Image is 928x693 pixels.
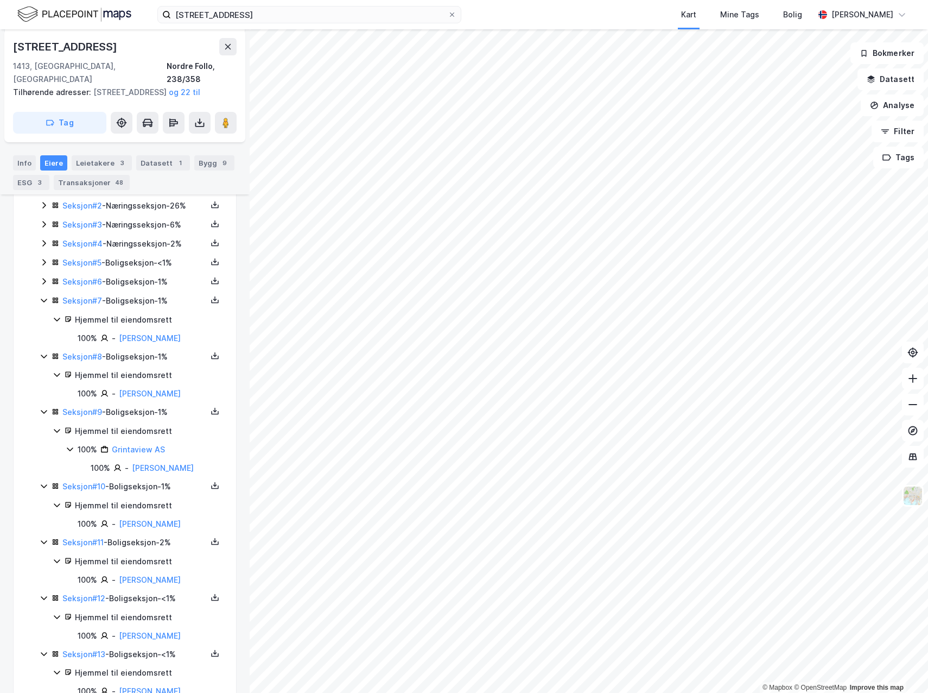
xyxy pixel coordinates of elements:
[13,155,36,171] div: Info
[40,155,67,171] div: Eiere
[13,87,93,97] span: Tilhørende adresser:
[861,94,924,116] button: Analyse
[681,8,696,21] div: Kart
[54,175,130,190] div: Transaksjoner
[112,387,116,400] div: -
[720,8,759,21] div: Mine Tags
[75,425,223,438] div: Hjemmel til eiendomsrett
[75,555,223,568] div: Hjemmel til eiendomsrett
[902,486,923,506] img: Z
[872,121,924,142] button: Filter
[13,38,119,55] div: [STREET_ADDRESS]
[75,666,223,679] div: Hjemmel til eiendomsrett
[62,350,207,363] div: - Boligseksjon - 1%
[72,155,132,171] div: Leietakere
[62,275,207,288] div: - Boligseksjon - 1%
[171,7,448,23] input: Søk på adresse, matrikkel, gårdeiere, leietakere eller personer
[62,648,207,661] div: - Boligseksjon - <1%
[850,42,924,64] button: Bokmerker
[75,369,223,382] div: Hjemmel til eiendomsrett
[62,294,207,307] div: - Boligseksjon - 1%
[62,352,102,361] a: Seksjon#8
[13,175,49,190] div: ESG
[78,443,97,456] div: 100%
[75,313,223,326] div: Hjemmel til eiendomsrett
[125,462,129,475] div: -
[112,518,116,531] div: -
[175,157,186,168] div: 1
[62,277,102,286] a: Seksjon#6
[78,629,97,642] div: 100%
[78,387,97,400] div: 100%
[62,650,105,659] a: Seksjon#13
[62,592,207,605] div: - Boligseksjon - <1%
[850,684,904,691] a: Improve this map
[91,462,110,475] div: 100%
[62,199,207,212] div: - Næringsseksjon - 26%
[119,389,181,398] a: [PERSON_NAME]
[13,112,106,134] button: Tag
[857,68,924,90] button: Datasett
[136,155,190,171] div: Datasett
[62,480,207,493] div: - Boligseksjon - 1%
[78,332,97,345] div: 100%
[13,60,167,86] div: 1413, [GEOGRAPHIC_DATA], [GEOGRAPHIC_DATA]
[62,258,101,267] a: Seksjon#5
[75,499,223,512] div: Hjemmel til eiendomsrett
[112,332,116,345] div: -
[17,5,131,24] img: logo.f888ab2527a4732fd821a326f86c7f29.svg
[132,463,194,472] a: [PERSON_NAME]
[75,611,223,624] div: Hjemmel til eiendomsrett
[62,237,207,250] div: - Næringsseksjon - 2%
[119,333,181,343] a: [PERSON_NAME]
[873,147,924,168] button: Tags
[112,574,116,587] div: -
[762,684,792,691] a: Mapbox
[119,519,181,528] a: [PERSON_NAME]
[794,684,847,691] a: OpenStreetMap
[117,157,128,168] div: 3
[167,60,237,86] div: Nordre Follo, 238/358
[62,239,103,248] a: Seksjon#4
[62,296,102,305] a: Seksjon#7
[62,201,102,210] a: Seksjon#2
[219,157,230,168] div: 9
[831,8,893,21] div: [PERSON_NAME]
[78,574,97,587] div: 100%
[13,86,228,99] div: [STREET_ADDRESS]
[62,406,207,419] div: - Boligseksjon - 1%
[62,538,104,547] a: Seksjon#11
[62,218,207,231] div: - Næringsseksjon - 6%
[112,445,165,454] a: Grintaview AS
[874,641,928,693] iframe: Chat Widget
[62,407,102,417] a: Seksjon#9
[62,482,105,491] a: Seksjon#10
[62,594,105,603] a: Seksjon#12
[62,536,207,549] div: - Boligseksjon - 2%
[119,575,181,584] a: [PERSON_NAME]
[62,256,207,269] div: - Boligseksjon - <1%
[194,155,234,171] div: Bygg
[78,518,97,531] div: 100%
[62,220,102,229] a: Seksjon#3
[112,629,116,642] div: -
[34,177,45,188] div: 3
[783,8,802,21] div: Bolig
[113,177,125,188] div: 48
[119,631,181,640] a: [PERSON_NAME]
